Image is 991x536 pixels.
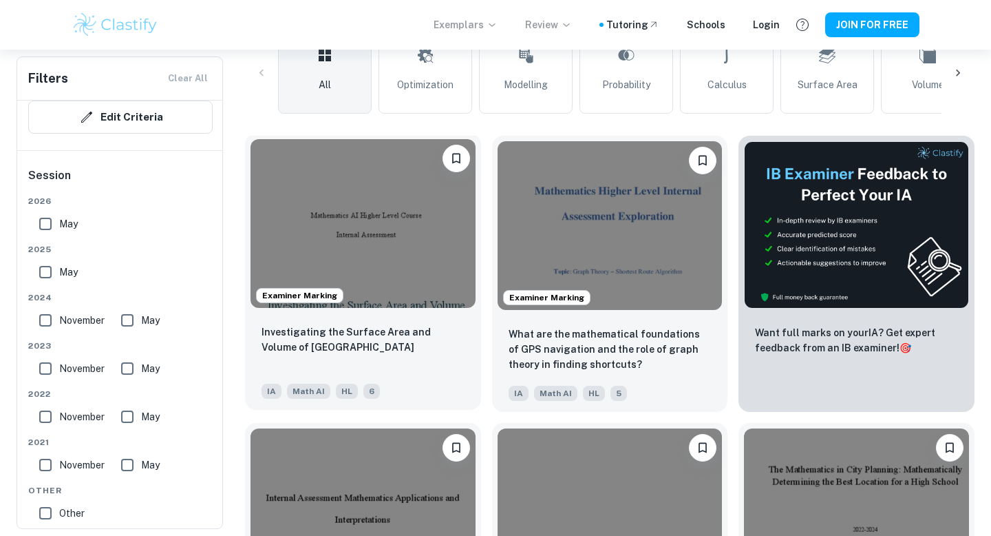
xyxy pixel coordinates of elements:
[141,361,160,376] span: May
[509,386,529,401] span: IA
[504,77,548,92] span: Modelling
[753,17,780,32] a: Login
[504,291,590,304] span: Examiner Marking
[397,77,454,92] span: Optimization
[755,325,958,355] p: Want full marks on your IA ? Get expert feedback from an IB examiner!
[28,484,213,497] span: Other
[245,136,481,412] a: Examiner MarkingPlease log in to bookmark exemplarsInvestigating the Surface Area and Volume of L...
[498,141,723,310] img: Math AI IA example thumbnail: What are the mathematical foundations of
[59,409,105,424] span: November
[28,195,213,207] span: 2026
[534,386,577,401] span: Math AI
[363,384,380,399] span: 6
[443,145,470,172] button: Please log in to bookmark exemplars
[262,324,465,355] p: Investigating the Surface Area and Volume of Lake Titicaca
[434,17,498,32] p: Exemplars
[791,13,814,37] button: Help and Feedback
[28,69,68,88] h6: Filters
[28,101,213,134] button: Edit Criteria
[798,77,857,92] span: Surface Area
[443,434,470,462] button: Please log in to bookmark exemplars
[509,327,712,372] p: What are the mathematical foundations of GPS navigation and the role of graph theory in finding s...
[59,506,85,521] span: Other
[525,17,572,32] p: Review
[707,77,747,92] span: Calculus
[936,434,963,462] button: Please log in to bookmark exemplars
[689,434,716,462] button: Please log in to bookmark exemplars
[251,139,476,308] img: Math AI IA example thumbnail: Investigating the Surface Area and Volum
[899,342,911,353] span: 🎯
[744,141,969,309] img: Thumbnail
[141,457,160,473] span: May
[28,340,213,352] span: 2023
[287,384,330,399] span: Math AI
[141,313,160,328] span: May
[602,77,650,92] span: Probability
[141,409,160,424] span: May
[319,77,331,92] span: All
[28,243,213,256] span: 2025
[257,289,343,302] span: Examiner Marking
[59,361,105,376] span: November
[738,136,974,412] a: ThumbnailWant full marks on yourIA? Get expert feedback from an IB examiner!
[610,386,627,401] span: 5
[59,216,78,231] span: May
[689,147,716,174] button: Please log in to bookmark exemplars
[825,12,919,37] button: JOIN FOR FREE
[28,436,213,449] span: 2021
[262,384,281,399] span: IA
[912,77,944,92] span: Volume
[606,17,659,32] a: Tutoring
[59,265,78,280] span: May
[59,313,105,328] span: November
[28,167,213,195] h6: Session
[59,457,105,473] span: November
[28,388,213,400] span: 2022
[492,136,728,412] a: Examiner MarkingPlease log in to bookmark exemplarsWhat are the mathematical foundations of GPS n...
[583,386,605,401] span: HL
[28,291,213,304] span: 2024
[336,384,358,399] span: HL
[72,11,159,39] img: Clastify logo
[687,17,725,32] a: Schools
